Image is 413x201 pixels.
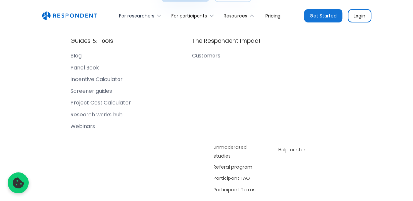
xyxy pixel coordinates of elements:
[71,64,99,71] div: Panel Book
[192,53,220,59] div: Customers
[71,111,123,118] div: Research works hub
[224,12,247,19] div: Resources
[192,37,261,45] h4: The Respondent Impact
[71,37,113,45] h4: Guides & Tools
[192,53,261,62] a: Customers
[71,88,112,94] div: Screener guides
[214,185,265,194] a: Participant Terms
[71,88,131,97] a: Screener guides
[220,8,260,23] div: Resources
[71,64,131,73] a: Panel Book
[260,8,286,23] a: Pricing
[116,8,167,23] div: For researchers
[214,163,265,171] a: Referal program
[278,146,328,154] a: Help center
[42,11,97,20] img: Untitled UI logotext
[304,9,342,22] a: Get Started
[167,8,220,23] div: For participants
[214,143,265,160] a: Unmoderated studies
[71,123,95,130] div: Webinars
[71,76,131,85] a: Incentive Calculator
[42,11,97,20] a: home
[71,53,82,59] div: Blog
[71,100,131,106] div: Project Cost Calculator
[71,76,123,83] div: Incentive Calculator
[119,12,154,19] div: For researchers
[71,53,131,62] a: Blog
[348,9,371,22] a: Login
[71,111,131,120] a: Research works hub
[171,12,207,19] div: For participants
[71,123,131,132] a: Webinars
[214,174,265,182] a: Participant FAQ
[71,100,131,109] a: Project Cost Calculator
